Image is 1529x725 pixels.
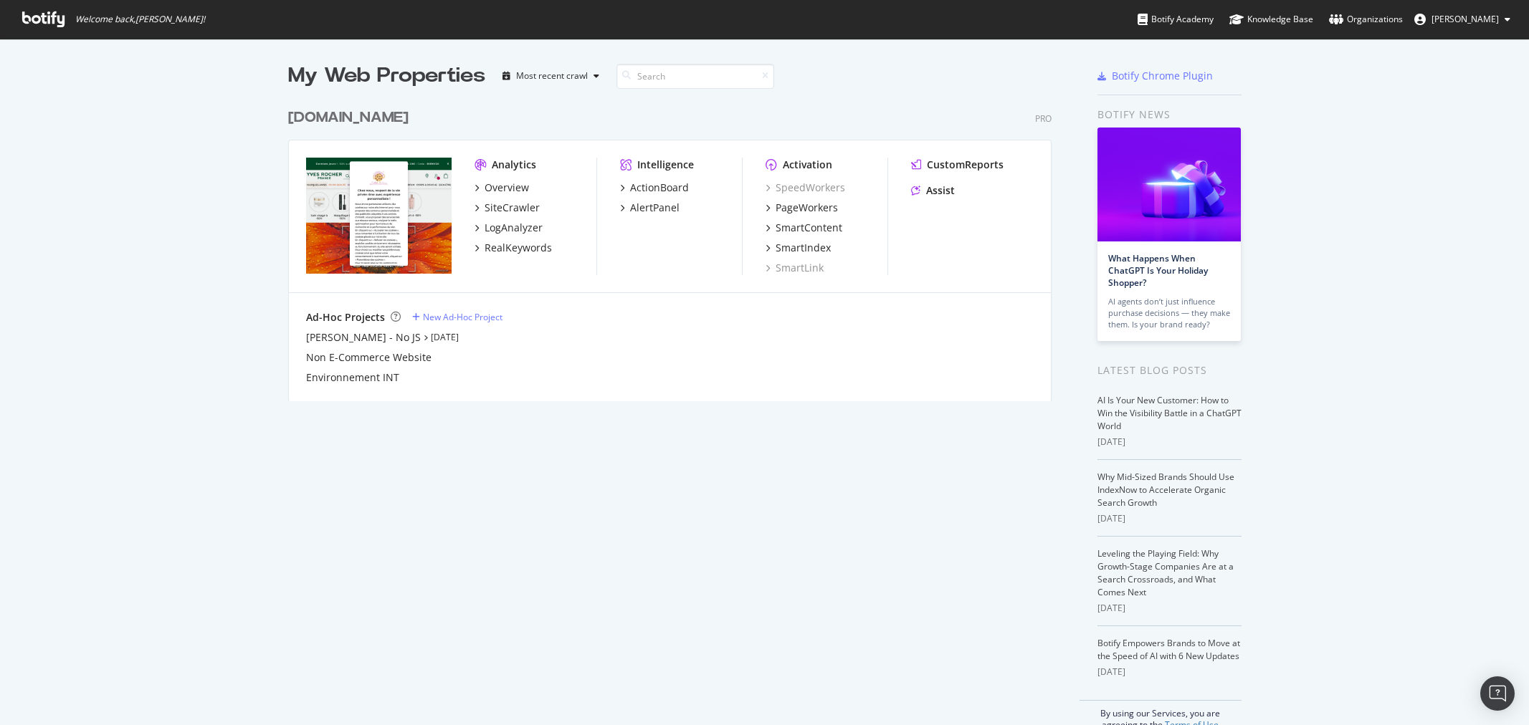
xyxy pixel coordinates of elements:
[485,201,540,215] div: SiteCrawler
[1097,471,1234,509] a: Why Mid-Sized Brands Should Use IndexNow to Accelerate Organic Search Growth
[776,241,831,255] div: SmartIndex
[475,241,552,255] a: RealKeywords
[1329,12,1403,27] div: Organizations
[1108,296,1230,330] div: AI agents don’t just influence purchase decisions — they make them. Is your brand ready?
[1097,547,1234,598] a: Leveling the Playing Field: Why Growth-Stage Companies Are at a Search Crossroads, and What Comes...
[288,62,485,90] div: My Web Properties
[927,158,1004,172] div: CustomReports
[475,181,529,195] a: Overview
[1112,69,1213,83] div: Botify Chrome Plugin
[306,330,421,345] a: [PERSON_NAME] - No JS
[75,14,205,25] span: Welcome back, [PERSON_NAME] !
[485,241,552,255] div: RealKeywords
[497,64,605,87] button: Most recent crawl
[1403,8,1522,31] button: [PERSON_NAME]
[306,350,432,365] a: Non E-Commerce Website
[926,183,955,198] div: Assist
[485,221,543,235] div: LogAnalyzer
[288,90,1063,401] div: grid
[306,158,452,274] img: yves-rocher.fr
[766,201,838,215] a: PageWorkers
[1097,666,1242,678] div: [DATE]
[492,158,536,172] div: Analytics
[620,201,680,215] a: AlertPanel
[630,181,689,195] div: ActionBoard
[1097,637,1240,662] a: Botify Empowers Brands to Move at the Speed of AI with 6 New Updates
[776,201,838,215] div: PageWorkers
[1432,13,1499,25] span: Claire Ruffin
[475,201,540,215] a: SiteCrawler
[1097,512,1242,525] div: [DATE]
[516,72,588,80] div: Most recent crawl
[1035,112,1052,125] div: Pro
[306,370,399,385] a: Environnement INT
[1097,394,1242,432] a: AI Is Your New Customer: How to Win the Visibility Battle in a ChatGPT World
[423,311,502,323] div: New Ad-Hoc Project
[776,221,842,235] div: SmartContent
[766,241,831,255] a: SmartIndex
[1229,12,1313,27] div: Knowledge Base
[616,64,774,89] input: Search
[620,181,689,195] a: ActionBoard
[1097,362,1242,378] div: Latest Blog Posts
[1097,436,1242,448] div: [DATE]
[1097,69,1213,83] a: Botify Chrome Plugin
[1480,676,1515,711] div: Open Intercom Messenger
[1108,252,1208,289] a: What Happens When ChatGPT Is Your Holiday Shopper?
[485,181,529,195] div: Overview
[1097,128,1241,241] img: What Happens When ChatGPT Is Your Holiday Shopper?
[766,181,845,195] a: SpeedWorkers
[911,183,955,198] a: Assist
[1138,12,1214,27] div: Botify Academy
[911,158,1004,172] a: CustomReports
[412,311,502,323] a: New Ad-Hoc Project
[766,221,842,235] a: SmartContent
[766,261,824,275] a: SmartLink
[783,158,832,172] div: Activation
[288,107,414,128] a: [DOMAIN_NAME]
[637,158,694,172] div: Intelligence
[475,221,543,235] a: LogAnalyzer
[1097,107,1242,123] div: Botify news
[306,310,385,325] div: Ad-Hoc Projects
[431,331,459,343] a: [DATE]
[288,107,409,128] div: [DOMAIN_NAME]
[630,201,680,215] div: AlertPanel
[1097,602,1242,615] div: [DATE]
